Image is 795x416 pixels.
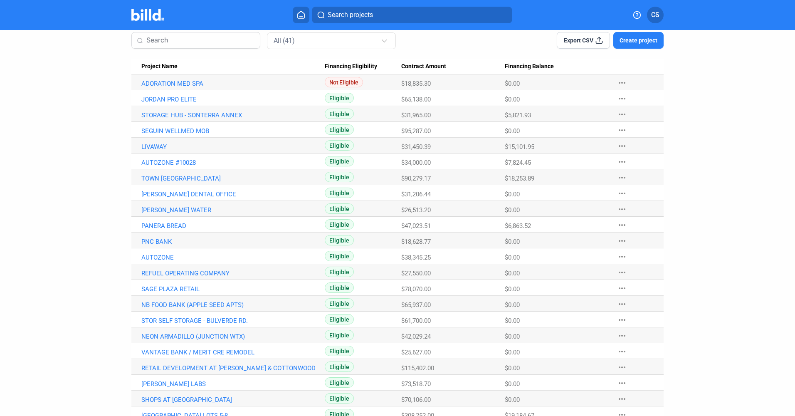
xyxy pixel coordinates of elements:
a: NB FOOD BANK (APPLE SEED APTS) [141,301,325,309]
span: Financing Eligibility [325,63,377,70]
span: Create project [620,36,657,45]
a: RETAIL DEVELOPMENT AT [PERSON_NAME] & COTTONWOOD [141,364,325,372]
span: $18,835.30 [401,80,431,87]
span: $90,279.17 [401,175,431,182]
span: $115,402.00 [401,364,434,372]
mat-icon: more_horiz [617,331,627,341]
mat-icon: more_horiz [617,267,627,277]
span: $0.00 [505,191,520,198]
span: $42,029.24 [401,333,431,340]
a: NEON ARMADILLO (JUNCTION WTX) [141,333,325,340]
span: $65,138.00 [401,96,431,103]
a: [PERSON_NAME] DENTAL OFFICE [141,191,325,198]
span: $95,287.00 [401,127,431,135]
mat-icon: more_horiz [617,125,627,135]
mat-icon: more_horiz [617,188,627,198]
a: JORDAN PRO ELITE [141,96,325,103]
span: Not Eligible [325,77,363,87]
span: Eligible [325,172,354,182]
mat-icon: more_horiz [617,347,627,357]
span: Eligible [325,298,354,309]
mat-icon: more_horiz [617,252,627,262]
span: Eligible [325,362,354,372]
span: Eligible [325,219,354,230]
span: $31,965.00 [401,111,431,119]
span: $26,513.20 [401,206,431,214]
span: $78,070.00 [401,285,431,293]
span: $0.00 [505,206,520,214]
a: VANTAGE BANK / MERIT CRE REMODEL [141,349,325,356]
a: LIVAWAY [141,143,325,151]
mat-icon: more_horiz [617,299,627,309]
mat-icon: more_horiz [617,109,627,119]
mat-icon: more_horiz [617,173,627,183]
span: Eligible [325,156,354,166]
span: $31,450.39 [401,143,431,151]
div: Financing Balance [505,63,609,70]
span: $0.00 [505,396,520,404]
mat-icon: more_horiz [617,362,627,372]
span: Eligible [325,235,354,245]
a: SHOPS AT [GEOGRAPHIC_DATA] [141,396,325,404]
a: TOWN [GEOGRAPHIC_DATA] [141,175,325,182]
span: Eligible [325,93,354,103]
span: Eligible [325,188,354,198]
button: CS [647,7,664,23]
span: $61,700.00 [401,317,431,324]
a: SAGE PLAZA RETAIL [141,285,325,293]
mat-icon: more_horiz [617,141,627,151]
span: $25,627.00 [401,349,431,356]
span: Export CSV [564,36,593,45]
span: $34,000.00 [401,159,431,166]
mat-icon: more_horiz [617,236,627,246]
a: SEGUIN WELLMED MOB [141,127,325,135]
span: Project Name [141,63,178,70]
div: Contract Amount [401,63,505,70]
span: Search projects [328,10,373,20]
a: ADORATION MED SPA [141,80,325,87]
span: $31,206.44 [401,191,431,198]
span: $0.00 [505,301,520,309]
span: Eligible [325,393,354,404]
span: $0.00 [505,127,520,135]
span: Eligible [325,124,354,135]
mat-icon: more_horiz [617,378,627,388]
a: STOR SELF STORAGE - BULVERDE RD. [141,317,325,324]
span: Eligible [325,282,354,293]
span: $15,101.95 [505,143,534,151]
span: Financing Balance [505,63,554,70]
a: PANERA BREAD [141,222,325,230]
mat-icon: more_horiz [617,283,627,293]
span: Eligible [325,251,354,261]
img: Billd Company Logo [131,9,164,21]
input: Search [146,32,255,49]
span: $0.00 [505,80,520,87]
span: $7,824.45 [505,159,531,166]
mat-select-trigger: All (41) [274,37,295,45]
span: Eligible [325,314,354,324]
mat-icon: more_horiz [617,78,627,88]
a: PNC BANK [141,238,325,245]
span: Eligible [325,267,354,277]
span: $0.00 [505,285,520,293]
span: Eligible [325,346,354,356]
span: Eligible [325,140,354,151]
span: Contract Amount [401,63,446,70]
span: Eligible [325,109,354,119]
mat-icon: more_horiz [617,204,627,214]
span: $27,550.00 [401,270,431,277]
a: AUTOZONE [141,254,325,261]
span: $38,345.25 [401,254,431,261]
span: $0.00 [505,317,520,324]
mat-icon: more_horiz [617,315,627,325]
span: $0.00 [505,349,520,356]
a: [PERSON_NAME] WATER [141,206,325,214]
span: $0.00 [505,238,520,245]
span: $18,253.89 [505,175,534,182]
span: $0.00 [505,270,520,277]
span: $18,628.77 [401,238,431,245]
span: Eligible [325,330,354,340]
span: $0.00 [505,254,520,261]
mat-icon: more_horiz [617,157,627,167]
span: $47,023.51 [401,222,431,230]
